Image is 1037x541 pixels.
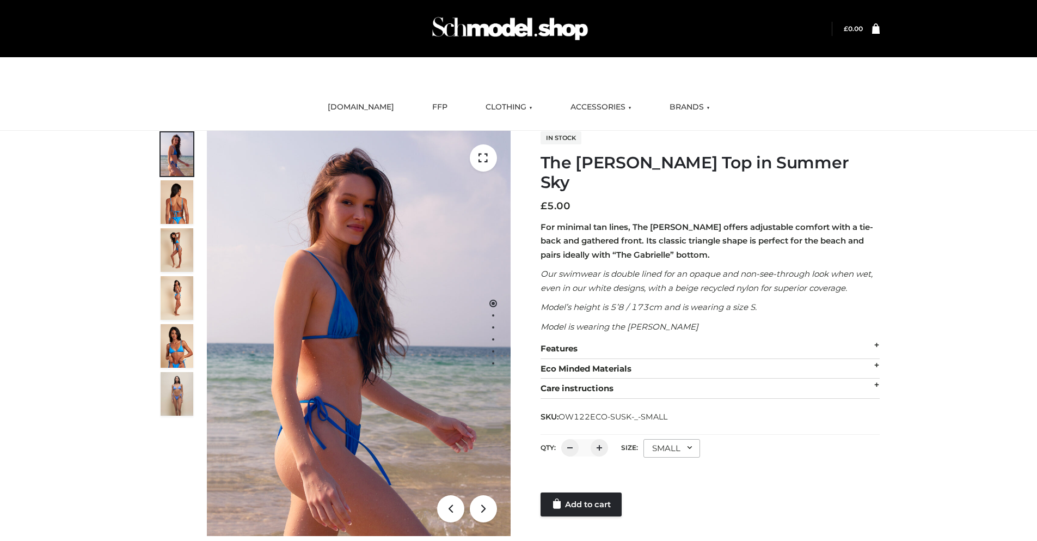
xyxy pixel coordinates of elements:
[661,95,718,119] a: BRANDS
[428,7,592,50] img: Schmodel Admin 964
[541,359,880,379] div: Eco Minded Materials
[161,132,193,176] img: 1.Alex-top_SS-1_4464b1e7-c2c9-4e4b-a62c-58381cd673c0-1.jpg
[161,180,193,224] img: 5.Alex-top_CN-1-1_1-1.jpg
[643,439,700,458] div: SMALL
[207,131,511,536] img: 1.Alex-top_SS-1_4464b1e7-c2c9-4e4b-a62c-58381cd673c0 (1)
[541,379,880,399] div: Care instructions
[541,493,622,516] a: Add to cart
[844,25,848,33] span: £
[559,412,667,422] span: OW122ECO-SUSK-_-SMALL
[424,95,456,119] a: FFP
[541,302,757,312] em: Model’s height is 5’8 / 173cm and is wearing a size S.
[844,25,863,33] a: £0.00
[541,443,556,452] label: QTY:
[161,228,193,272] img: 4.Alex-top_CN-1-1-2.jpg
[477,95,541,119] a: CLOTHING
[541,321,698,332] em: Model is wearing the [PERSON_NAME]
[541,339,880,359] div: Features
[161,372,193,416] img: SSVC.jpg
[621,443,638,452] label: Size:
[161,324,193,368] img: 2.Alex-top_CN-1-1-2.jpg
[541,222,873,260] strong: For minimal tan lines, The [PERSON_NAME] offers adjustable comfort with a tie-back and gathered f...
[562,95,640,119] a: ACCESSORIES
[161,276,193,320] img: 3.Alex-top_CN-1-1-2.jpg
[541,269,873,293] em: Our swimwear is double lined for an opaque and non-see-through look when wet, even in our white d...
[541,200,570,212] bdi: 5.00
[844,25,863,33] bdi: 0.00
[541,410,668,423] span: SKU:
[541,131,581,144] span: In stock
[541,200,547,212] span: £
[320,95,402,119] a: [DOMAIN_NAME]
[541,153,880,192] h1: The [PERSON_NAME] Top in Summer Sky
